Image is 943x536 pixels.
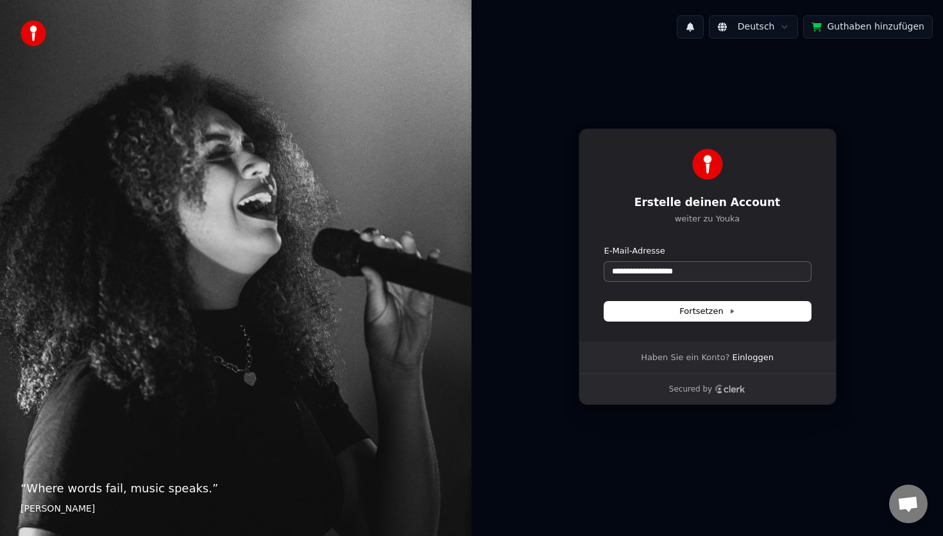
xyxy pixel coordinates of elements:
[21,21,46,46] img: youka
[803,15,933,39] button: Guthaben hinzufügen
[21,480,451,497] p: “ Where words fail, music speaks. ”
[604,213,811,225] p: weiter zu Youka
[641,352,729,363] span: Haben Sie ein Konto?
[604,245,665,257] label: E-Mail-Adresse
[604,302,811,321] button: Fortsetzen
[679,306,735,317] span: Fortsetzen
[21,503,451,515] footer: [PERSON_NAME]
[733,352,774,363] a: Einloggen
[889,485,928,523] a: Chat öffnen
[669,385,712,395] p: Secured by
[604,195,811,211] h1: Erstelle deinen Account
[692,149,723,180] img: Youka
[715,385,745,393] a: Clerk logo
